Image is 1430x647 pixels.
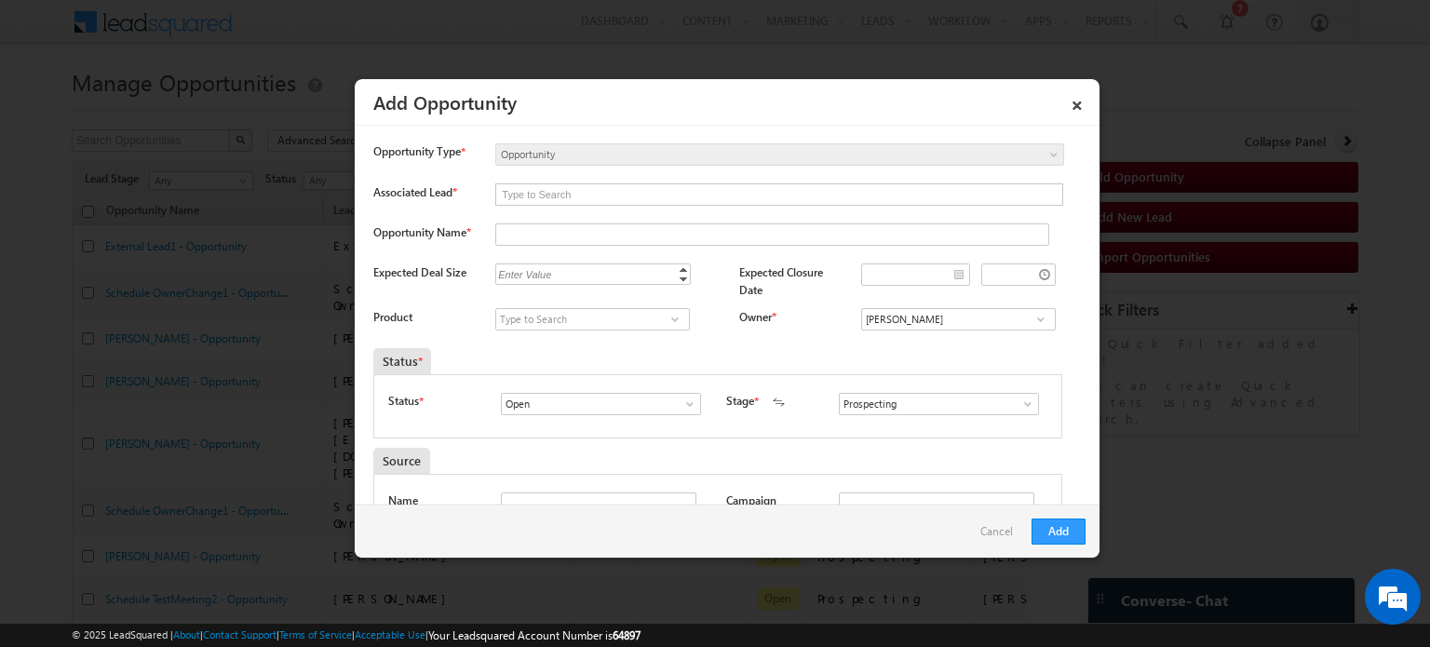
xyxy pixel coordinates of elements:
input: Type to Search [496,184,1062,205]
label: Product [373,310,412,324]
a: Show All Items [673,395,696,413]
label: Stage [726,393,754,410]
div: Chat with us now [97,98,313,122]
a: Contact Support [203,628,277,640]
a: Add Opportunity [373,88,517,115]
span: Opportunity [496,146,988,163]
a: About [173,628,200,640]
a: Acceptable Use [355,628,425,640]
label: Campaign [726,492,776,509]
span: Your Leadsquared Account Number is [428,628,641,642]
div: Status [373,348,431,374]
button: Add [1032,519,1086,545]
div: Source [373,448,430,474]
span: Opportunity Type [373,143,461,160]
a: Show All Items [1029,310,1052,329]
label: Owner [739,310,776,324]
span: 64897 [613,628,641,642]
a: Decrement [676,274,691,284]
a: Terms of Service [279,628,352,640]
img: d_60004797649_company_0_60004797649 [32,98,78,122]
div: Minimize live chat window [305,9,350,54]
a: × [1061,86,1093,118]
a: Increment [676,264,691,274]
input: Type to Search [501,393,701,415]
input: Type to Search [495,308,690,330]
em: Start Chat [253,506,338,532]
label: Associated Lead [373,183,477,201]
label: Opportunity Name [373,225,470,239]
label: Name [388,492,418,509]
a: Show All Items [663,310,686,329]
label: Status [388,393,419,410]
span: © 2025 LeadSquared | | | | | [72,627,641,644]
a: Opportunity [495,143,1064,166]
label: Expected Deal Size [373,265,466,279]
input: Type to Search [861,308,1056,330]
input: Type to Search [839,393,1039,415]
textarea: Type your message and hit 'Enter' [24,172,340,491]
div: Enter Value [495,263,555,285]
a: Cancel [980,519,1022,554]
a: Show All Items [1011,395,1034,413]
label: Expected Closure Date [739,265,823,297]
